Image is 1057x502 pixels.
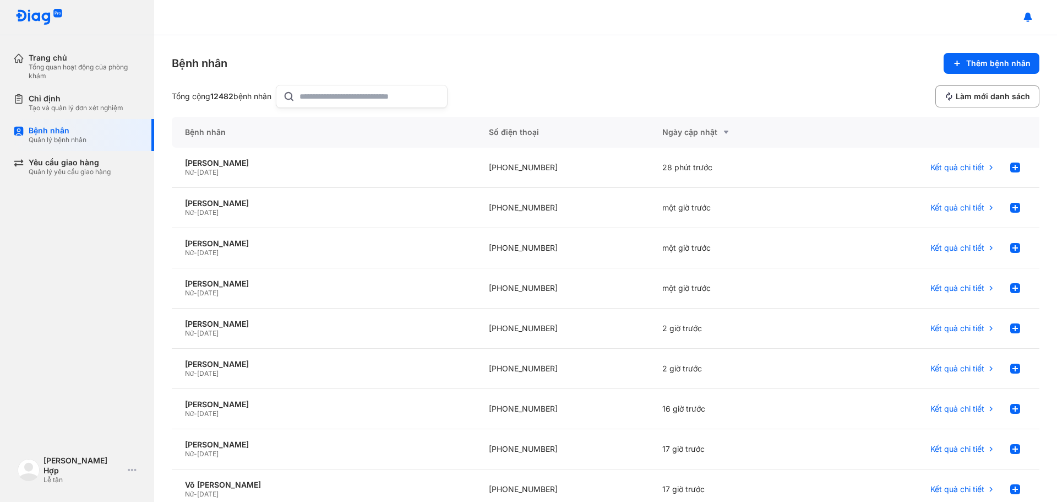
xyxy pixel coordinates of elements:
[185,239,462,249] div: [PERSON_NAME]
[197,329,219,337] span: [DATE]
[185,480,462,490] div: Võ [PERSON_NAME]
[18,459,40,481] img: logo
[185,289,194,297] span: Nữ
[930,163,984,172] span: Kết quả chi tiết
[966,58,1031,68] span: Thêm bệnh nhân
[476,429,649,469] div: [PHONE_NUMBER]
[649,268,822,309] div: một giờ trước
[29,136,86,144] div: Quản lý bệnh nhân
[476,117,649,148] div: Số điện thoại
[185,400,462,409] div: [PERSON_NAME]
[476,228,649,268] div: [PHONE_NUMBER]
[930,323,984,333] span: Kết quả chi tiết
[29,53,141,63] div: Trang chủ
[29,158,111,168] div: Yêu cầu giao hàng
[194,490,197,498] span: -
[43,456,123,476] div: [PERSON_NAME] Hợp
[185,158,462,168] div: [PERSON_NAME]
[649,148,822,188] div: 28 phút trước
[172,91,271,101] div: Tổng cộng bệnh nhân
[197,369,219,377] span: [DATE]
[930,404,984,414] span: Kết quả chi tiết
[43,476,123,484] div: Lễ tân
[930,484,984,494] span: Kết quả chi tiết
[197,208,219,217] span: [DATE]
[194,329,197,337] span: -
[649,309,822,349] div: 2 giờ trước
[29,94,123,104] div: Chỉ định
[930,203,984,213] span: Kết quả chi tiết
[649,349,822,389] div: 2 giờ trước
[185,329,194,337] span: Nữ
[194,168,197,176] span: -
[185,409,194,418] span: Nữ
[649,188,822,228] div: một giờ trước
[476,309,649,349] div: [PHONE_NUMBER]
[29,168,111,176] div: Quản lý yêu cầu giao hàng
[197,249,219,257] span: [DATE]
[172,117,476,148] div: Bệnh nhân
[649,389,822,429] div: 16 giờ trước
[930,444,984,454] span: Kết quả chi tiết
[185,359,462,369] div: [PERSON_NAME]
[185,198,462,208] div: [PERSON_NAME]
[197,168,219,176] span: [DATE]
[930,364,984,374] span: Kết quả chi tiết
[185,208,194,217] span: Nữ
[476,268,649,309] div: [PHONE_NUMBER]
[185,450,194,458] span: Nữ
[29,63,141,80] div: Tổng quan hoạt động của phòng khám
[185,279,462,289] div: [PERSON_NAME]
[194,249,197,257] span: -
[930,283,984,293] span: Kết quả chi tiết
[172,56,227,71] div: Bệnh nhân
[197,289,219,297] span: [DATE]
[185,369,194,377] span: Nữ
[197,490,219,498] span: [DATE]
[476,188,649,228] div: [PHONE_NUMBER]
[930,243,984,253] span: Kết quả chi tiết
[944,53,1039,74] button: Thêm bệnh nhân
[185,440,462,450] div: [PERSON_NAME]
[194,450,197,458] span: -
[935,85,1039,107] button: Làm mới danh sách
[476,148,649,188] div: [PHONE_NUMBER]
[197,450,219,458] span: [DATE]
[649,429,822,469] div: 17 giờ trước
[29,104,123,112] div: Tạo và quản lý đơn xét nghiệm
[185,168,194,176] span: Nữ
[194,369,197,377] span: -
[662,126,809,139] div: Ngày cập nhật
[185,490,194,498] span: Nữ
[185,249,194,257] span: Nữ
[185,319,462,329] div: [PERSON_NAME]
[194,289,197,297] span: -
[210,91,233,101] span: 12482
[476,349,649,389] div: [PHONE_NUMBER]
[29,126,86,136] div: Bệnh nhân
[956,91,1030,101] span: Làm mới danh sách
[197,409,219,418] span: [DATE]
[194,409,197,418] span: -
[15,9,63,26] img: logo
[194,208,197,217] span: -
[649,228,822,268] div: một giờ trước
[476,389,649,429] div: [PHONE_NUMBER]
